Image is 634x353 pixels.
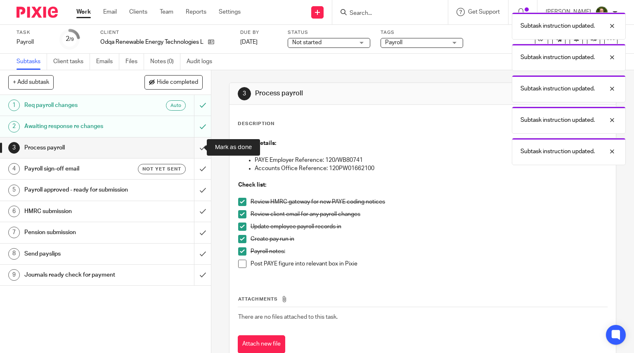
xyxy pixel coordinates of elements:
[520,116,595,124] p: Subtask instruction updated.
[8,269,20,281] div: 9
[8,121,20,133] div: 2
[8,163,20,175] div: 4
[157,79,198,86] span: Hide completed
[255,89,440,98] h1: Process payroll
[251,235,608,243] p: Create pay run in
[144,75,203,89] button: Hide completed
[24,248,132,260] h1: Send payslips
[240,39,258,45] span: [DATE]
[24,205,132,218] h1: HMRC submission
[255,164,608,173] p: Accounts Office Reference: 120PW01662100
[8,100,20,111] div: 1
[595,6,608,19] img: U9kDOIcY.jpeg
[8,142,20,154] div: 3
[17,38,50,46] div: Payroll
[125,54,144,70] a: Files
[24,99,132,111] h1: Req payroll changes
[66,34,74,44] div: 2
[520,53,595,62] p: Subtask instruction updated.
[24,120,132,133] h1: Awaiting response re changes
[129,8,147,16] a: Clients
[238,140,276,146] strong: HMRC details:
[24,184,132,196] h1: Payroll approved - ready for submission
[76,8,91,16] a: Work
[96,54,119,70] a: Emails
[251,247,608,256] p: Payroll notes:
[288,29,370,36] label: Status
[255,156,608,164] p: PAYE Employer Reference: 120/WB80741
[8,248,20,260] div: 8
[520,22,595,30] p: Subtask instruction updated.
[53,54,90,70] a: Client tasks
[24,142,132,154] h1: Process payroll
[238,121,274,127] p: Description
[251,210,608,218] p: Review client email for any payroll changes
[251,260,608,268] p: Post PAYE figure into relevant box in Pixie
[17,7,58,18] img: Pixie
[251,198,608,206] p: Review HMRC gateway for new PAYE coding notices
[8,206,20,217] div: 6
[100,29,230,36] label: Client
[160,8,173,16] a: Team
[187,54,218,70] a: Audit logs
[238,314,338,320] span: There are no files attached to this task.
[238,87,251,100] div: 3
[8,185,20,196] div: 5
[24,269,132,281] h1: Journals ready check for payment
[17,29,50,36] label: Task
[292,40,322,45] span: Not started
[251,223,608,231] p: Update employee payroll records in
[520,147,595,156] p: Subtask instruction updated.
[238,182,266,188] strong: Check list:
[17,54,47,70] a: Subtasks
[238,297,278,301] span: Attachments
[520,85,595,93] p: Subtask instruction updated.
[103,8,117,16] a: Email
[166,100,186,111] div: Auto
[8,227,20,238] div: 7
[150,54,180,70] a: Notes (0)
[69,37,74,42] small: /9
[24,163,132,175] h1: Payroll sign-off email
[186,8,206,16] a: Reports
[8,75,54,89] button: + Add subtask
[219,8,241,16] a: Settings
[142,166,181,173] span: Not yet sent
[240,29,277,36] label: Due by
[100,38,204,46] p: Odqa Renewable Energy Technologies Limited
[24,226,132,239] h1: Pension submission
